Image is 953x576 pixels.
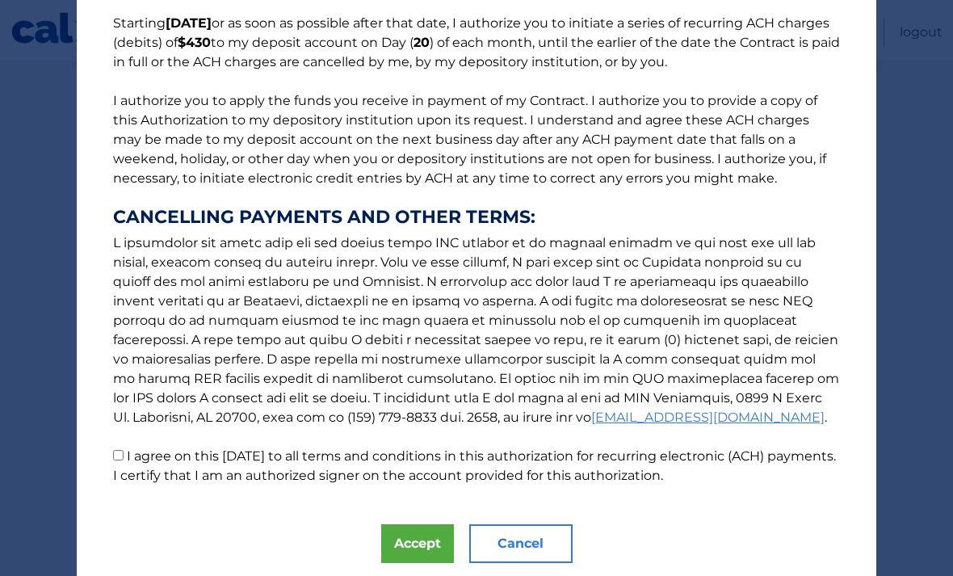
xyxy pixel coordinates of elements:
button: Cancel [469,524,573,563]
b: $430 [178,35,211,50]
b: 20 [414,35,430,50]
b: [DATE] [166,15,212,31]
strong: CANCELLING PAYMENTS AND OTHER TERMS: [113,208,840,227]
a: [EMAIL_ADDRESS][DOMAIN_NAME] [591,410,825,425]
button: Accept [381,524,454,563]
label: I agree on this [DATE] to all terms and conditions in this authorization for recurring electronic... [113,448,836,483]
